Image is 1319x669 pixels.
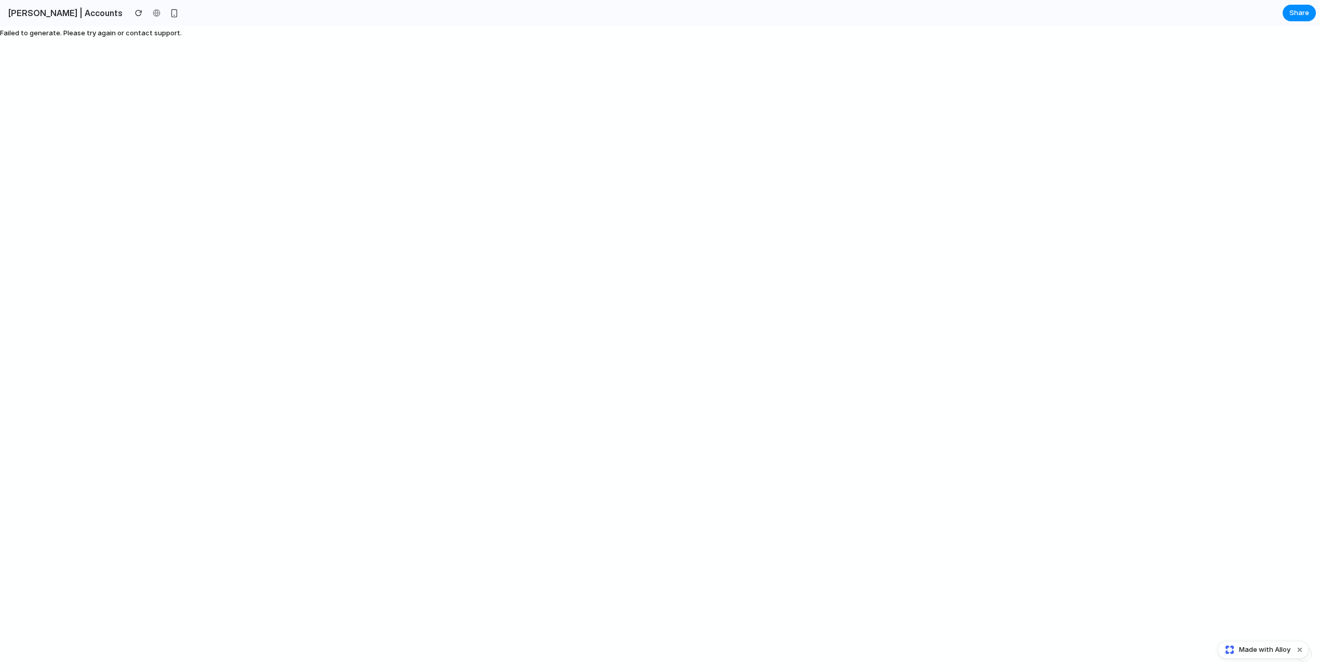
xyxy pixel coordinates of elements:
button: Share [1283,5,1316,21]
h2: [PERSON_NAME] | Accounts [4,7,123,19]
button: Dismiss watermark [1294,644,1306,656]
a: Made with Alloy [1218,645,1291,655]
span: Made with Alloy [1239,645,1290,655]
span: Share [1289,8,1309,18]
